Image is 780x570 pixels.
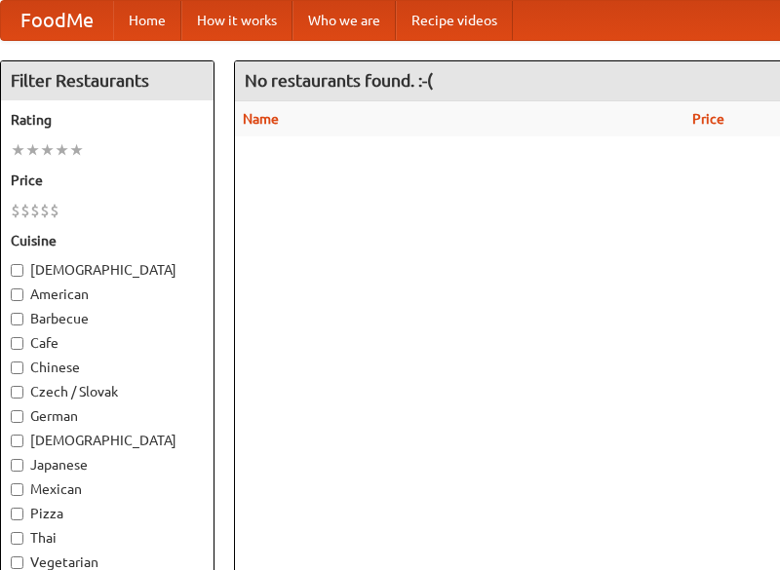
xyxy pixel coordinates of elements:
ng-pluralize: No restaurants found. :-( [245,71,433,90]
label: [DEMOGRAPHIC_DATA] [11,260,204,280]
input: Japanese [11,459,23,472]
a: FoodMe [1,1,113,40]
li: $ [50,200,59,221]
input: Thai [11,532,23,545]
a: Name [243,111,279,127]
li: ★ [11,139,25,161]
h5: Cuisine [11,231,204,250]
label: [DEMOGRAPHIC_DATA] [11,431,204,450]
input: Barbecue [11,313,23,325]
input: Pizza [11,508,23,520]
input: Mexican [11,483,23,496]
label: Cafe [11,333,204,353]
input: American [11,288,23,301]
label: American [11,285,204,304]
label: Thai [11,528,204,548]
a: Who we are [292,1,396,40]
li: $ [11,200,20,221]
label: Japanese [11,455,204,475]
h5: Price [11,171,204,190]
input: [DEMOGRAPHIC_DATA] [11,435,23,447]
li: ★ [40,139,55,161]
input: Chinese [11,361,23,374]
li: $ [20,200,30,221]
label: Barbecue [11,309,204,328]
a: Recipe videos [396,1,513,40]
a: How it works [181,1,292,40]
a: Price [692,111,724,127]
input: [DEMOGRAPHIC_DATA] [11,264,23,277]
li: ★ [69,139,84,161]
input: Vegetarian [11,556,23,569]
li: $ [30,200,40,221]
input: Czech / Slovak [11,386,23,399]
label: Pizza [11,504,204,523]
label: Chinese [11,358,204,377]
a: Home [113,1,181,40]
li: ★ [55,139,69,161]
input: German [11,410,23,423]
li: $ [40,200,50,221]
h5: Rating [11,110,204,130]
h4: Filter Restaurants [1,61,214,100]
label: Mexican [11,479,204,499]
input: Cafe [11,337,23,350]
label: Czech / Slovak [11,382,204,401]
label: German [11,406,204,426]
li: ★ [25,139,40,161]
